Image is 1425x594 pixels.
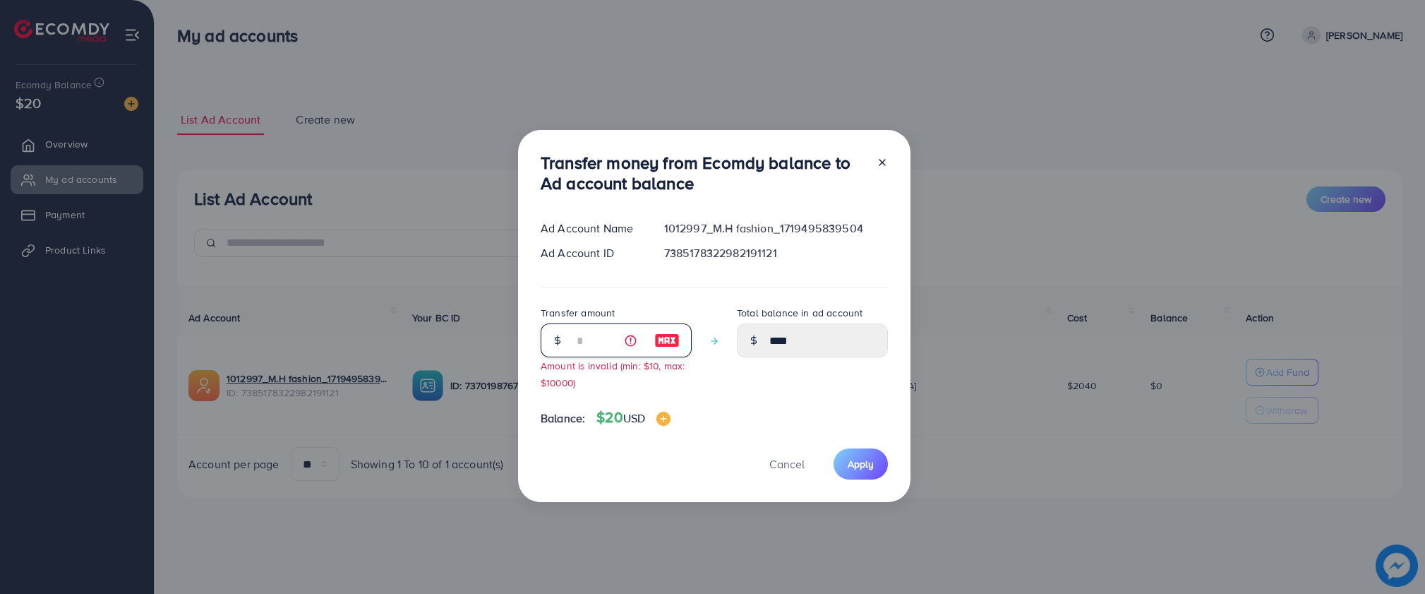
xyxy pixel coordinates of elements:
h3: Transfer money from Ecomdy balance to Ad account balance [541,153,865,194]
div: Ad Account ID [529,245,653,261]
div: Ad Account Name [529,220,653,237]
img: image [656,412,671,426]
div: 1012997_M.H fashion_1719495839504 [653,220,899,237]
div: 7385178322982191121 [653,245,899,261]
button: Cancel [752,449,822,479]
label: Transfer amount [541,306,615,320]
small: Amount is invalid (min: $10, max: $10000) [541,359,685,388]
span: Balance: [541,410,585,427]
span: Apply [848,457,874,471]
span: Cancel [769,456,805,472]
span: USD [623,410,645,426]
img: image [654,332,680,349]
h4: $20 [596,409,671,427]
label: Total balance in ad account [737,306,862,320]
button: Apply [834,449,888,479]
